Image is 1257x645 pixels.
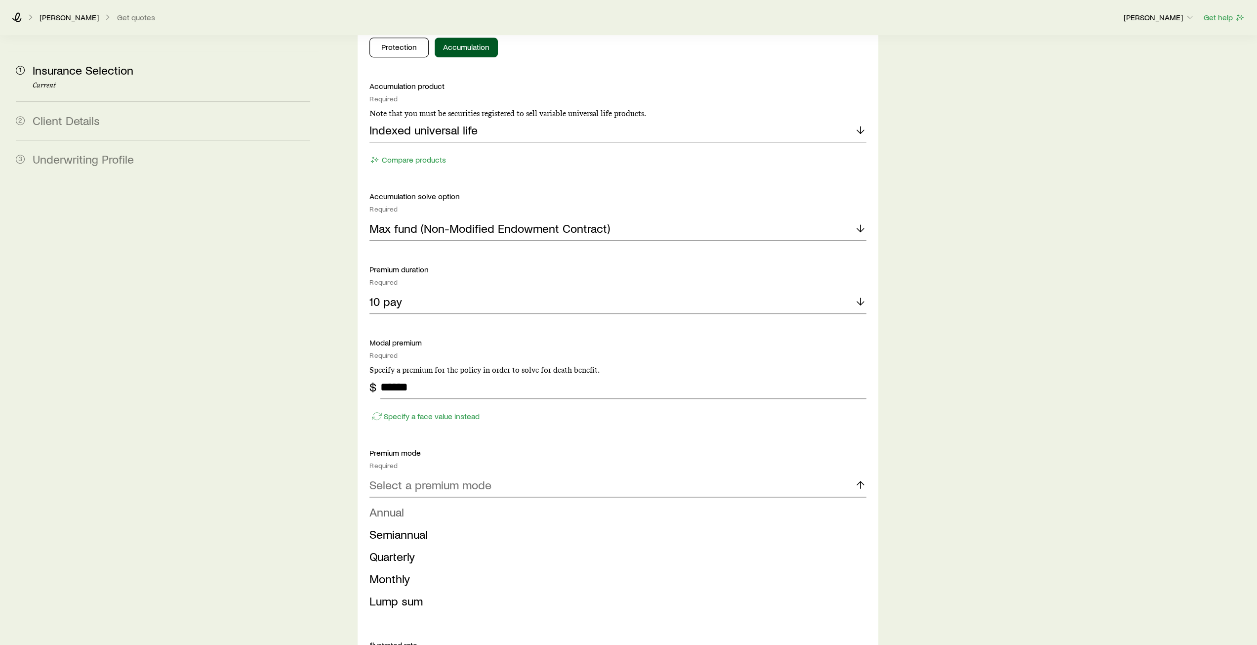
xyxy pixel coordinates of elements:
[369,594,423,608] span: Lump sum
[369,338,866,347] p: Modal premium
[369,478,491,492] p: Select a premium mode
[16,155,25,164] span: 3
[369,571,410,586] span: Monthly
[369,264,866,274] p: Premium duration
[369,505,404,519] span: Annual
[369,590,860,612] li: Lump sum
[1203,12,1245,23] button: Get help
[33,82,310,89] p: Current
[369,221,610,235] p: Max fund (Non-Modified Endowment Contract)
[369,549,415,563] span: Quarterly
[16,116,25,125] span: 2
[369,568,860,590] li: Monthly
[369,351,866,359] div: Required
[369,295,402,308] p: 10 pay
[435,38,498,57] button: Accumulation
[369,123,478,137] p: Indexed universal life
[117,13,156,22] button: Get quotes
[369,38,429,57] button: Protection
[369,365,866,375] p: Specify a premium for the policy in order to solve for death benefit.
[369,95,866,103] div: Required
[384,411,480,421] p: Specify a face value instead
[33,152,134,166] span: Underwriting Profile
[369,380,376,394] div: $
[40,12,99,22] p: [PERSON_NAME]
[369,191,866,201] p: Accumulation solve option
[369,523,860,546] li: Semiannual
[369,501,860,523] li: Annual
[369,462,866,470] div: Required
[369,205,866,213] div: Required
[1124,12,1195,22] p: [PERSON_NAME]
[369,154,446,166] button: Compare products
[33,63,133,77] span: Insurance Selection
[369,109,866,119] p: Note that you must be securities registered to sell variable universal life products.
[369,278,866,286] div: Required
[16,66,25,75] span: 1
[369,81,866,91] p: Accumulation product
[1123,12,1195,24] button: [PERSON_NAME]
[369,546,860,568] li: Quarterly
[369,411,480,422] button: Specify a face value instead
[369,448,866,458] p: Premium mode
[369,527,428,541] span: Semiannual
[33,113,100,128] span: Client Details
